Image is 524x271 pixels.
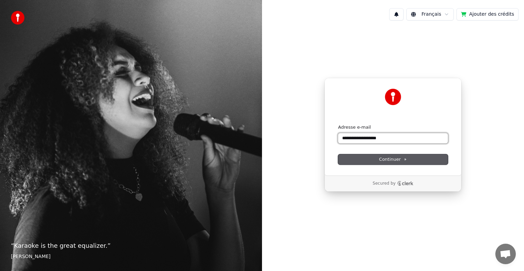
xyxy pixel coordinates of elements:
a: Clerk logo [397,181,413,186]
span: Continuer [379,156,407,162]
button: Ajouter des crédits [456,8,519,20]
img: Youka [385,89,401,105]
label: Adresse e-mail [338,124,371,130]
p: “ Karaoke is the great equalizer. ” [11,241,251,251]
a: Ouvrir le chat [495,244,516,264]
img: youka [11,11,25,25]
button: Continuer [338,154,448,165]
footer: [PERSON_NAME] [11,253,251,260]
p: Secured by [373,181,395,186]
